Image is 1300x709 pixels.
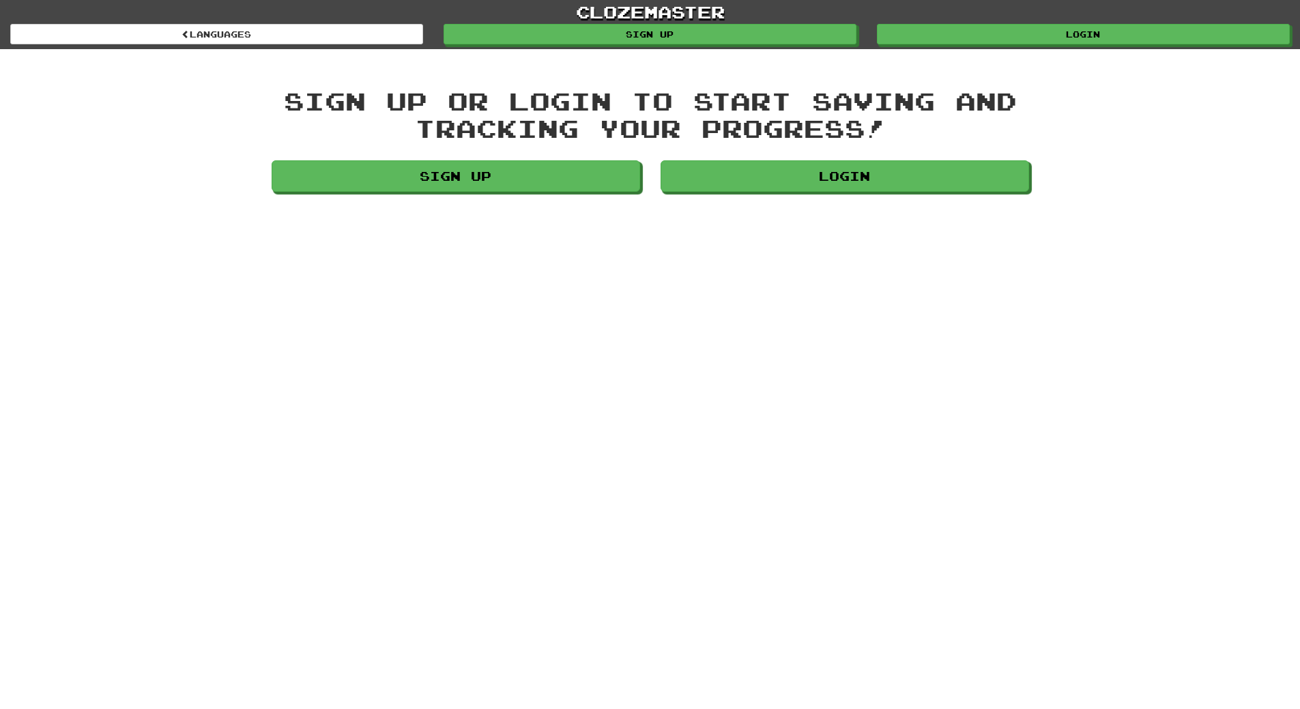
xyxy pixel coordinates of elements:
[272,160,640,192] a: Sign up
[661,160,1029,192] a: Login
[10,24,423,44] a: Languages
[272,87,1029,141] div: Sign up or login to start saving and tracking your progress!
[444,24,856,44] a: Sign up
[877,24,1290,44] a: Login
